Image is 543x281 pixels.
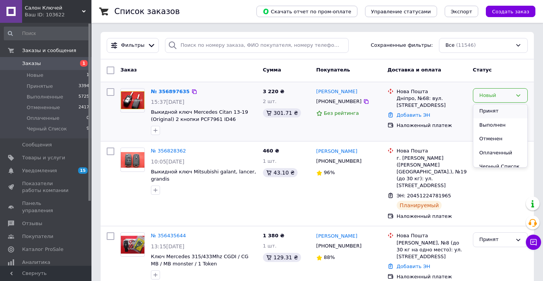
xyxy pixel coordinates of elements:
[22,47,76,54] span: Заказы и сообщения
[151,148,186,154] a: № 356828362
[22,259,50,266] span: Аналитика
[263,243,277,249] span: 1 шт.
[397,155,467,189] div: г. [PERSON_NAME] ([PERSON_NAME][GEOGRAPHIC_DATA].), №19 (до 30 кг): ул. [STREET_ADDRESS]
[22,167,57,174] span: Уведомления
[78,83,89,90] span: 3394
[86,72,89,79] span: 1
[397,240,467,260] div: [PERSON_NAME], №8 (до 30 кг на одно место): ул. [STREET_ADDRESS]
[445,6,478,17] button: Экспорт
[397,148,467,154] div: Нова Пошта
[263,168,298,177] div: 43.10 ₴
[121,152,144,168] img: Фото товару
[263,148,279,154] span: 460 ₴
[151,233,186,238] a: № 356435644
[25,11,91,18] div: Ваш ID: 103622
[473,132,527,146] li: Отменен
[324,254,335,260] span: 88%
[479,236,512,244] div: Принят
[86,115,89,122] span: 0
[397,264,430,269] a: Добавить ЭН
[397,112,430,118] a: Добавить ЭН
[121,91,144,109] img: Фото товару
[120,232,145,257] a: Фото товару
[165,38,349,53] input: Поиск по номеру заказа, ФИО покупателя, номеру телефона, Email, номеру накладной
[27,115,59,122] span: Оплаченные
[473,160,527,174] li: Черный Список
[324,110,359,116] span: Без рейтинга
[315,97,363,106] div: [PHONE_NUMBER]
[151,243,184,249] span: 13:15[DATE]
[397,95,467,109] div: Дніпро, №68: вул. [STREET_ADDRESS]
[486,6,535,17] button: Создать заказ
[315,241,363,251] div: [PHONE_NUMBER]
[78,94,89,100] span: 5725
[151,89,190,94] a: № 356897635
[371,9,431,14] span: Управление статусами
[27,125,67,132] span: Черный Список
[371,42,433,49] span: Сохраненные фильтры:
[151,99,184,105] span: 15:37[DATE]
[473,104,527,118] li: Принят
[22,60,41,67] span: Заказы
[315,156,363,166] div: [PHONE_NUMBER]
[120,148,145,172] a: Фото товару
[473,67,492,73] span: Статус
[445,42,455,49] span: Все
[473,146,527,160] li: Оплаченный
[526,235,541,250] button: Чат с покупателем
[316,67,350,73] span: Покупатель
[263,8,351,15] span: Скачать отчет по пром-оплате
[397,88,467,95] div: Нова Пошта
[27,72,43,79] span: Новые
[397,273,467,280] div: Наложенный платеж
[4,27,90,40] input: Поиск
[151,159,184,165] span: 10:05[DATE]
[121,42,145,49] span: Фильтры
[479,92,512,100] div: Новый
[397,122,467,129] div: Наложенный платеж
[120,67,137,73] span: Заказ
[121,236,144,254] img: Фото товару
[451,9,472,14] span: Экспорт
[263,89,284,94] span: 3 220 ₴
[27,104,60,111] span: Отмененные
[478,8,535,14] a: Создать заказ
[316,88,357,95] a: [PERSON_NAME]
[151,254,248,267] a: Ключ Mercedes 315/433Mhz CGDI / CG MB / MB monster / 1 Token
[473,118,527,132] li: Выполнен
[397,193,451,198] span: ЭН: 20451224781965
[397,232,467,239] div: Нова Пошта
[27,83,53,90] span: Принятые
[263,158,277,164] span: 1 шт.
[120,88,145,113] a: Фото товару
[22,141,52,148] span: Сообщения
[256,6,357,17] button: Скачать отчет по пром-оплате
[365,6,437,17] button: Управление статусами
[22,220,42,227] span: Отзывы
[151,109,248,129] a: Выкидной ключ Mercedes Citan 13-19 (Original) 2 кнопки PCF7961 ID46 433Mhz
[78,104,89,111] span: 2417
[263,233,284,238] span: 1 380 ₴
[22,154,65,161] span: Товары и услуги
[397,213,467,220] div: Наложенный платеж
[456,42,476,48] span: (11546)
[22,246,63,253] span: Каталог ProSale
[151,169,256,182] a: Выкидной ключ Mitsubishi galant, lancer, grandis
[397,201,442,210] div: Планируемый
[27,94,63,100] span: Выполненные
[22,200,70,214] span: Панель управления
[388,67,441,73] span: Доставка и оплата
[263,253,301,262] div: 129.31 ₴
[324,170,335,175] span: 96%
[22,233,53,240] span: Покупатели
[25,5,82,11] span: Салон Ключей
[316,148,357,155] a: [PERSON_NAME]
[263,108,301,117] div: 301.71 ₴
[263,98,277,104] span: 2 шт.
[22,180,70,194] span: Показатели работы компании
[263,67,281,73] span: Сумма
[86,125,89,132] span: 9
